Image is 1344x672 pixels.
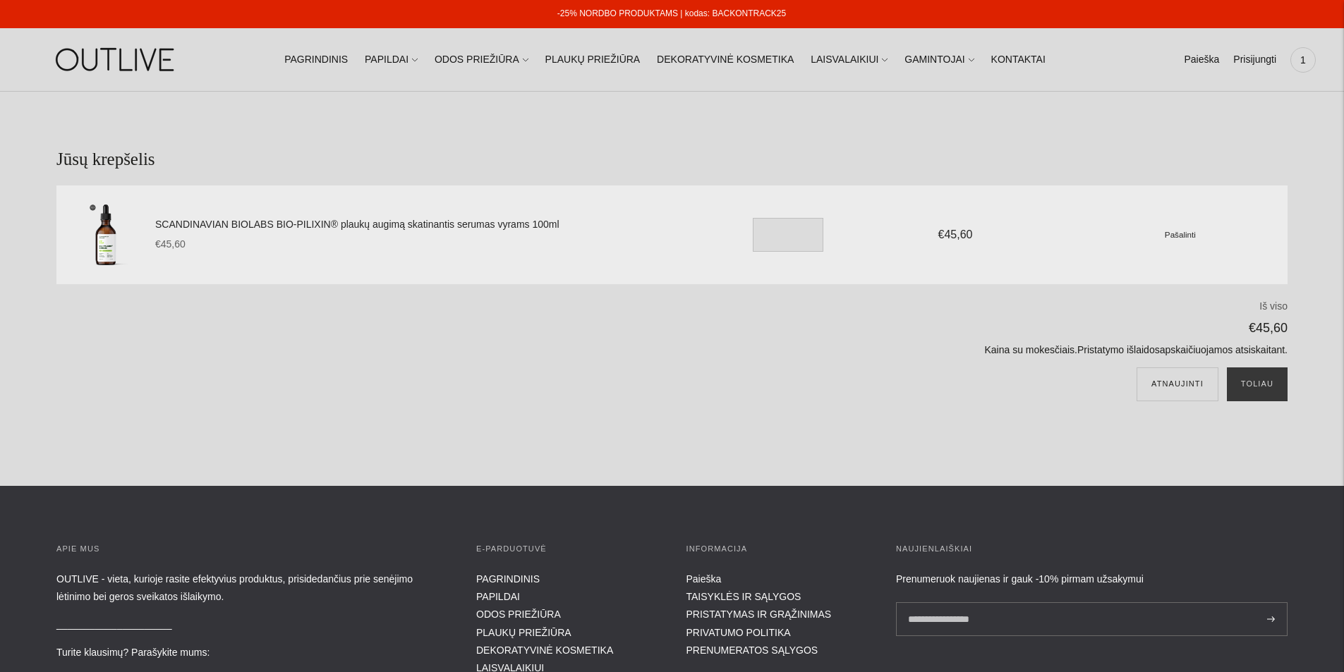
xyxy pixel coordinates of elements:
a: PAGRINDINIS [284,44,348,75]
p: Turite klausimų? Parašykite mums: [56,644,448,661]
a: SCANDINAVIAN BIOLABS BIO-PILIXIN® plaukų augimą skatinantis serumas vyrams 100ml [155,216,701,233]
a: 1 [1290,44,1316,75]
a: PAGRINDINIS [476,573,540,585]
a: PAPILDAI [365,44,418,75]
img: SCANDINAVIAN BIOLABS BIO-PILIXIN® plaukų augimą skatinantis serumas vyrams 100ml [71,200,141,270]
a: Pašalinti [1165,228,1196,240]
a: KONTAKTAI [991,44,1046,75]
p: Kaina su mokesčiais. apskaičiuojamos atsiskaitant. [488,342,1288,359]
a: DEKORATYVINĖ KOSMETIKA [657,44,794,75]
a: Paieška [686,573,722,585]
a: PLAUKŲ PRIEŽIŪRA [476,627,571,638]
h3: Naujienlaiškiai [896,542,1288,556]
a: Paieška [1184,44,1219,75]
a: PLAUKŲ PRIEŽIŪRA [545,44,641,75]
p: Iš viso [488,298,1288,315]
a: PRENUMERATOS SĄLYGOS [686,644,818,656]
a: PAPILDAI [476,591,520,602]
a: Prisijungti [1233,44,1276,75]
p: OUTLIVE - vieta, kurioje rasite efektyvius produktus, prisidedančius prie senėjimo lėtinimo bei g... [56,570,448,606]
p: _____________________ [56,616,448,633]
a: Pristatymo išlaidos [1077,344,1160,355]
p: €45,60 [488,317,1288,339]
span: 1 [1293,50,1313,70]
div: €45,60 [862,225,1048,244]
a: GAMINTOJAI [904,44,974,75]
div: €45,60 [155,236,701,253]
a: ODOS PRIEŽIŪRA [435,44,528,75]
img: OUTLIVE [28,35,205,84]
h3: E-parduotuvė [476,542,658,556]
small: Pašalinti [1165,230,1196,239]
a: TAISYKLĖS IR SĄLYGOS [686,591,801,602]
a: -25% NORDBO PRODUKTAMS | kodas: BACKONTRACK25 [557,8,786,18]
button: Toliau [1227,367,1288,401]
a: ODOS PRIEŽIŪRA [476,609,561,620]
a: DEKORATYVINĖ KOSMETIKA [476,644,613,656]
h3: INFORMACIJA [686,542,868,556]
a: LAISVALAIKIUI [811,44,888,75]
h1: Jūsų krepšelis [56,148,1288,171]
input: Translation missing: en.cart.general.item_quantity [753,218,823,252]
button: Atnaujinti [1137,367,1218,401]
div: Prenumeruok naujienas ir gauk -10% pirmam užsakymui [896,570,1288,588]
a: PRISTATYMAS IR GRĄŽINIMAS [686,609,832,620]
h3: APIE MUS [56,542,448,556]
a: PRIVATUMO POLITIKA [686,627,791,638]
